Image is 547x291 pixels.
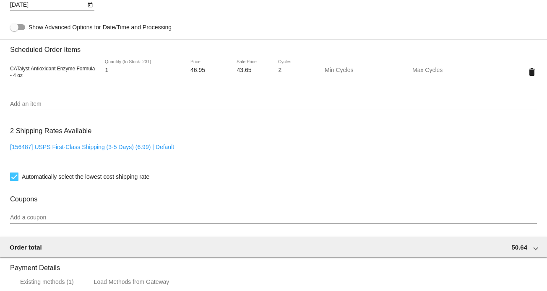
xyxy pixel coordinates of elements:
input: Max Cycles [412,67,486,74]
div: Existing methods (1) [20,278,74,285]
h3: Payment Details [10,258,537,272]
mat-icon: delete [527,67,537,77]
span: 50.64 [511,244,527,251]
h3: 2 Shipping Rates Available [10,122,91,140]
input: Quantity (In Stock: 231) [105,67,178,74]
span: CATalyst Antioxidant Enzyme Formula - 4 oz [10,66,95,78]
input: Add an item [10,101,537,108]
a: [156487] USPS First-Class Shipping (3-5 Days) (6.99) | Default [10,144,174,150]
input: Sale Price [237,67,266,74]
span: Automatically select the lowest cost shipping rate [22,172,149,182]
span: Show Advanced Options for Date/Time and Processing [29,23,172,31]
input: Add a coupon [10,214,537,221]
span: Order total [10,244,42,251]
h3: Scheduled Order Items [10,39,537,54]
div: Load Methods from Gateway [94,278,169,285]
input: Next Occurrence Date [10,2,86,8]
input: Cycles [278,67,313,74]
h3: Coupons [10,189,537,203]
input: Min Cycles [325,67,398,74]
input: Price [190,67,225,74]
